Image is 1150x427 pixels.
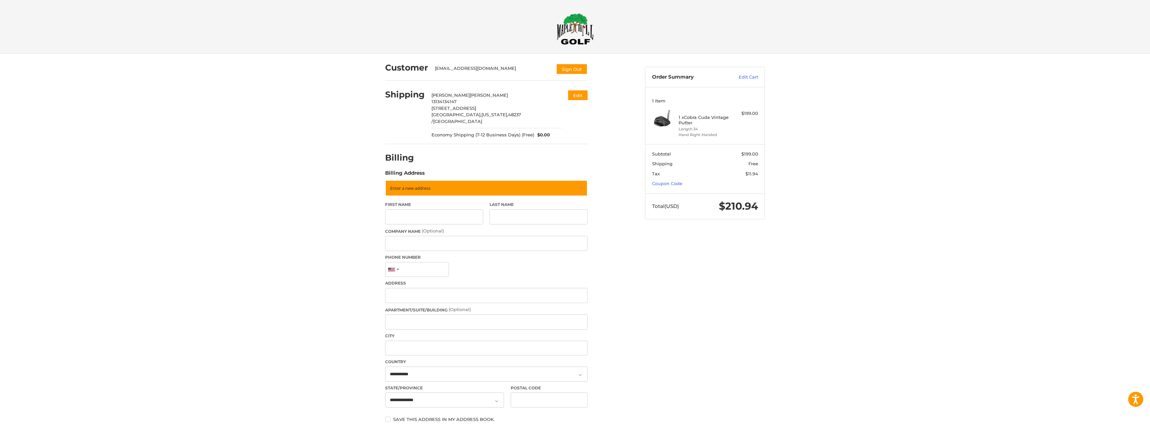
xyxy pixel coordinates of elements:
label: Company Name [385,228,588,234]
small: (Optional) [449,307,471,312]
span: [GEOGRAPHIC_DATA], [431,112,481,117]
span: $199.00 [741,151,758,157]
img: Maple Hill Golf [557,13,594,45]
span: Tax [652,171,660,176]
span: 48237 / [431,112,521,124]
span: $11.94 [745,171,758,176]
legend: Billing Address [385,169,425,180]
span: Subtotal [652,151,671,157]
h2: Shipping [385,89,425,100]
div: [EMAIL_ADDRESS][DOMAIN_NAME] [435,65,550,75]
span: [GEOGRAPHIC_DATA] [433,119,482,124]
span: [US_STATE], [481,112,508,117]
label: State/Province [385,385,504,391]
label: Country [385,359,588,365]
label: Last Name [490,202,588,208]
h3: 1 Item [652,98,758,103]
span: Economy Shipping (7-12 Business Days) (Free) [431,132,534,138]
label: Address [385,280,588,286]
label: Phone Number [385,254,588,260]
h4: 1 x Cobra Cuda Vintage Putter [679,115,730,126]
span: Total (USD) [652,203,679,209]
label: Save this address in my address book. [385,417,588,422]
a: Edit Cart [724,74,758,81]
span: [PERSON_NAME] [470,92,508,98]
label: First Name [385,202,483,208]
span: [STREET_ADDRESS] [431,105,476,111]
label: Apartment/Suite/Building [385,306,588,313]
h2: Billing [385,153,424,163]
span: [PERSON_NAME] [431,92,470,98]
small: (Optional) [422,228,444,233]
span: Free [748,161,758,166]
div: United States: +1 [385,262,401,277]
span: Shipping [652,161,673,166]
a: Enter or select a different address [385,180,588,196]
label: City [385,333,588,339]
li: Length 34 [679,126,730,132]
button: Sign Out [556,63,588,75]
li: Hand Right-Handed [679,132,730,138]
label: Postal Code [511,385,588,391]
span: 13134134147 [431,99,457,104]
div: $199.00 [732,110,758,117]
button: Edit [568,90,588,100]
h2: Customer [385,62,428,73]
span: Enter a new address [390,185,430,191]
a: Coupon Code [652,181,682,186]
span: $210.94 [719,200,758,212]
h3: Order Summary [652,74,724,81]
span: $0.00 [534,132,550,138]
